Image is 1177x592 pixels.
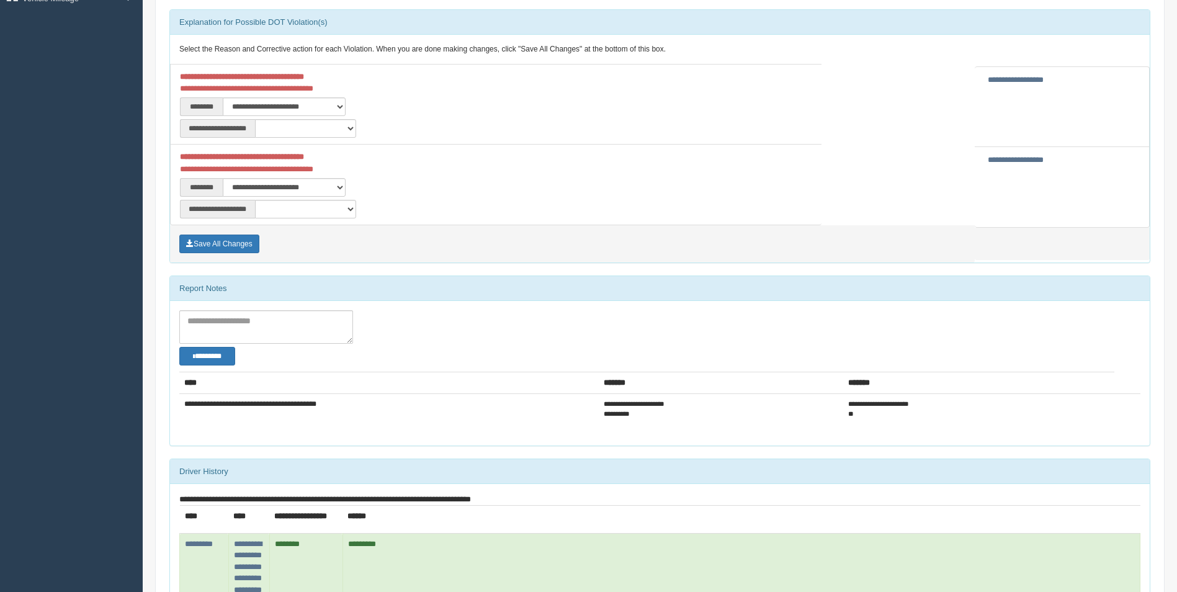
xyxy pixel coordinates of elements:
div: Report Notes [170,276,1150,301]
button: Save [179,235,259,253]
div: Driver History [170,459,1150,484]
div: Select the Reason and Corrective action for each Violation. When you are done making changes, cli... [170,35,1150,65]
button: Change Filter Options [179,347,235,366]
div: Explanation for Possible DOT Violation(s) [170,10,1150,35]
